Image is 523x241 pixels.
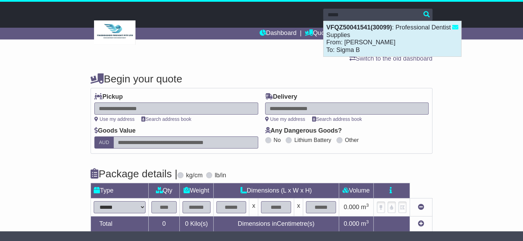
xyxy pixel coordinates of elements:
[366,219,369,224] sup: 3
[94,136,114,149] label: AUD
[91,168,177,179] h4: Package details |
[265,127,342,135] label: Any Dangerous Goods?
[361,220,369,227] span: m
[344,204,359,211] span: 0.000
[94,116,134,122] a: Use my address
[265,93,297,101] label: Delivery
[91,73,432,84] h4: Begin your quote
[149,216,180,232] td: 0
[179,216,213,232] td: Kilo(s)
[339,183,373,198] td: Volume
[418,204,424,211] a: Remove this item
[324,21,461,56] div: : Professional Dentist Supplies From: [PERSON_NAME] To: Sigma B
[326,24,392,31] strong: VFQZ50041541(30099)
[213,183,339,198] td: Dimensions (L x W x H)
[312,116,362,122] a: Search address book
[149,183,180,198] td: Qty
[94,93,123,101] label: Pickup
[91,183,149,198] td: Type
[141,116,191,122] a: Search address book
[249,198,258,216] td: x
[294,137,331,143] label: Lithium Battery
[215,172,226,179] label: lb/in
[186,172,203,179] label: kg/cm
[361,204,369,211] span: m
[259,28,296,39] a: Dashboard
[294,198,303,216] td: x
[305,28,346,39] a: Quote/Book
[94,127,136,135] label: Goods Value
[185,220,188,227] span: 0
[345,137,359,143] label: Other
[344,220,359,227] span: 0.000
[274,137,281,143] label: No
[213,216,339,232] td: Dimensions in Centimetre(s)
[366,203,369,208] sup: 3
[179,183,213,198] td: Weight
[265,116,305,122] a: Use my address
[418,220,424,227] a: Add new item
[91,216,149,232] td: Total
[349,55,432,62] a: Switch to the old dashboard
